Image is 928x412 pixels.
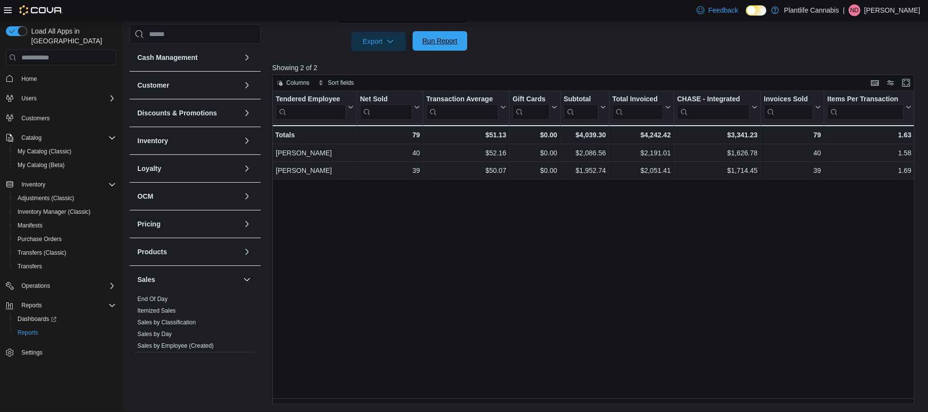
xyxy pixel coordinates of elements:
[10,260,120,273] button: Transfers
[18,179,116,190] span: Inventory
[276,95,346,104] div: Tendered Employee
[276,165,354,176] div: [PERSON_NAME]
[137,275,239,284] button: Sales
[137,295,168,303] span: End Of Day
[21,134,41,142] span: Catalog
[18,194,74,202] span: Adjustments (Classic)
[18,329,38,337] span: Reports
[764,165,821,176] div: 39
[2,71,120,85] button: Home
[137,296,168,302] a: End Of Day
[357,32,400,51] span: Export
[360,95,420,120] button: Net Sold
[241,107,253,119] button: Discounts & Promotions
[426,129,506,141] div: $51.13
[677,95,758,120] button: CHASE - Integrated
[827,165,911,176] div: 1.69
[137,136,239,146] button: Inventory
[18,161,65,169] span: My Catalog (Beta)
[564,165,606,176] div: $1,952.74
[241,190,253,202] button: OCM
[677,147,758,159] div: $1,626.78
[21,75,37,83] span: Home
[18,72,116,84] span: Home
[827,95,911,120] button: Items Per Transaction
[137,191,153,201] h3: OCM
[137,318,196,326] span: Sales by Classification
[708,5,738,15] span: Feedback
[564,129,606,141] div: $4,039.30
[18,315,57,323] span: Dashboards
[512,95,549,120] div: Gift Card Sales
[241,79,253,91] button: Customer
[14,192,116,204] span: Adjustments (Classic)
[328,79,354,87] span: Sort fields
[137,80,169,90] h3: Customer
[14,261,116,272] span: Transfers
[2,92,120,105] button: Users
[360,95,412,104] div: Net Sold
[827,95,904,104] div: Items Per Transaction
[21,181,45,188] span: Inventory
[137,108,239,118] button: Discounts & Promotions
[426,165,506,176] div: $50.07
[2,279,120,293] button: Operations
[21,301,42,309] span: Reports
[137,307,176,315] span: Itemized Sales
[21,94,37,102] span: Users
[677,129,758,141] div: $3,341.23
[18,132,116,144] span: Catalog
[746,5,766,16] input: Dark Mode
[413,31,467,51] button: Run Report
[10,145,120,158] button: My Catalog (Classic)
[827,95,904,120] div: Items Per Transaction
[360,165,420,176] div: 39
[18,112,54,124] a: Customers
[10,232,120,246] button: Purchase Orders
[137,247,167,257] h3: Products
[10,205,120,219] button: Inventory Manager (Classic)
[241,163,253,174] button: Loyalty
[564,147,606,159] div: $2,086.56
[827,129,911,141] div: 1.63
[14,233,66,245] a: Purchase Orders
[18,112,116,124] span: Customers
[21,282,50,290] span: Operations
[137,164,161,173] h3: Loyalty
[2,111,120,125] button: Customers
[14,313,60,325] a: Dashboards
[18,148,72,155] span: My Catalog (Classic)
[612,95,663,120] div: Total Invoiced
[564,95,598,104] div: Subtotal
[10,219,120,232] button: Manifests
[21,114,50,122] span: Customers
[10,312,120,326] a: Dashboards
[18,280,54,292] button: Operations
[764,129,821,141] div: 79
[512,95,557,120] button: Gift Cards
[512,165,557,176] div: $0.00
[19,5,63,15] img: Cova
[314,77,358,89] button: Sort fields
[10,326,120,339] button: Reports
[241,274,253,285] button: Sales
[612,95,671,120] button: Total Invoiced
[18,346,116,358] span: Settings
[18,93,116,104] span: Users
[276,95,354,120] button: Tendered Employee
[137,191,239,201] button: OCM
[612,129,671,141] div: $4,242.42
[360,147,420,159] div: 40
[360,129,420,141] div: 79
[137,53,239,62] button: Cash Management
[512,147,557,159] div: $0.00
[10,158,120,172] button: My Catalog (Beta)
[426,95,498,104] div: Transaction Average
[18,249,66,257] span: Transfers (Classic)
[137,80,239,90] button: Customer
[850,4,858,16] span: ND
[137,330,172,338] span: Sales by Day
[677,95,750,120] div: CHASE - Integrated
[764,95,813,104] div: Invoices Sold
[18,280,116,292] span: Operations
